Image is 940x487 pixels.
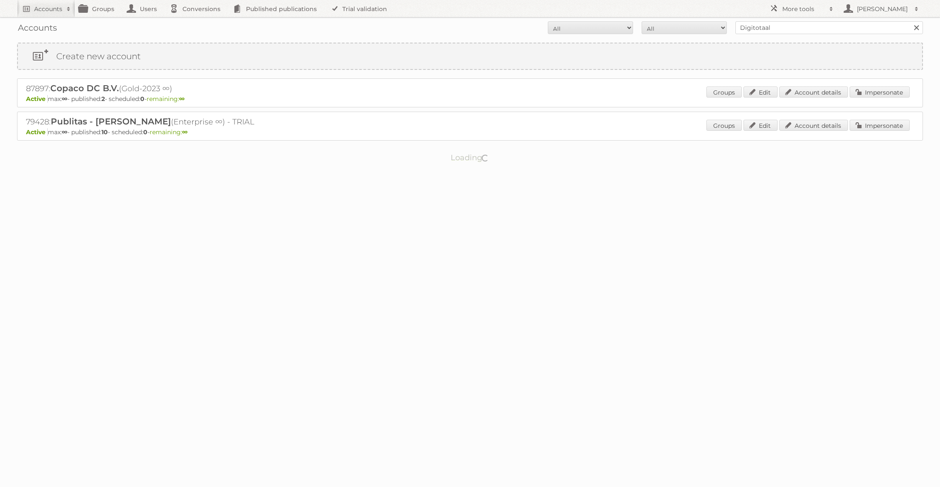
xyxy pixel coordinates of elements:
a: Impersonate [850,86,910,98]
span: Active [26,95,48,103]
span: Copaco DC B.V. [50,83,119,93]
strong: 0 [143,128,148,136]
h2: [PERSON_NAME] [855,5,910,13]
a: Edit [743,120,778,131]
p: max: - published: - scheduled: - [26,95,914,103]
strong: ∞ [179,95,185,103]
span: remaining: [147,95,185,103]
p: max: - published: - scheduled: - [26,128,914,136]
h2: 87897: (Gold-2023 ∞) [26,83,324,94]
strong: 2 [101,95,105,103]
a: Impersonate [850,120,910,131]
p: Loading [424,149,516,166]
span: Publitas - [PERSON_NAME] [51,116,171,127]
strong: 0 [140,95,145,103]
a: Create new account [18,43,922,69]
a: Account details [779,120,848,131]
a: Edit [743,86,778,98]
a: Groups [706,120,742,131]
a: Groups [706,86,742,98]
strong: 10 [101,128,108,136]
h2: More tools [782,5,825,13]
span: Active [26,128,48,136]
strong: ∞ [62,128,67,136]
a: Account details [779,86,848,98]
strong: ∞ [62,95,67,103]
span: remaining: [150,128,188,136]
strong: ∞ [182,128,188,136]
h2: 79428: (Enterprise ∞) - TRIAL [26,116,324,127]
h2: Accounts [34,5,62,13]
